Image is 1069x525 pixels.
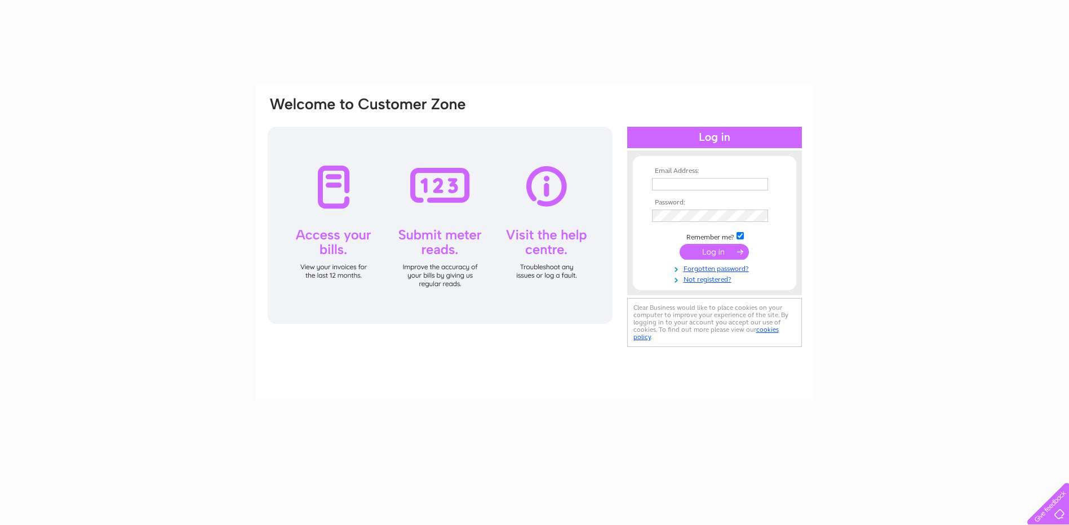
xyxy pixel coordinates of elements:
[627,298,802,347] div: Clear Business would like to place cookies on your computer to improve your experience of the sit...
[633,326,779,341] a: cookies policy
[652,262,780,273] a: Forgotten password?
[652,273,780,284] a: Not registered?
[649,199,780,207] th: Password:
[680,244,749,260] input: Submit
[649,167,780,175] th: Email Address:
[649,230,780,242] td: Remember me?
